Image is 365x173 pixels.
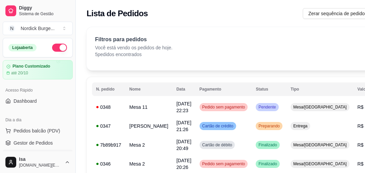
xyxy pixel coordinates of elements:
[8,25,15,32] span: N
[176,139,191,151] span: [DATE] 20:49
[125,82,172,96] th: Nome
[14,98,37,104] span: Dashboard
[201,142,234,148] span: Cartão de débito
[13,64,50,69] article: Plano Customizado
[201,123,235,129] span: Cartão de crédito
[292,123,309,129] span: Entrega
[96,104,121,110] div: 0348
[14,140,53,146] span: Gestor de Pedidos
[196,82,252,96] th: Pagamento
[19,163,62,168] span: [DOMAIN_NAME][EMAIL_ADDRESS][DOMAIN_NAME]
[92,82,125,96] th: N. pedido
[3,22,73,35] button: Select a team
[125,135,172,154] td: Mesa 2
[3,60,73,79] a: Plano Customizadoaté 20/10
[292,104,348,110] span: Mesa/[GEOGRAPHIC_DATA]
[252,82,287,96] th: Status
[3,3,73,19] a: DiggySistema de Gestão
[292,161,348,167] span: Mesa/[GEOGRAPHIC_DATA]
[3,125,73,136] button: Pedidos balcão (PDV)
[96,123,121,129] div: 0347
[19,11,70,17] span: Sistema de Gestão
[176,158,191,170] span: [DATE] 20:26
[95,44,173,51] p: Você está vendo os pedidos de hoje.
[95,51,173,58] p: 5 pedidos encontrados
[125,117,172,135] td: [PERSON_NAME]
[14,127,60,134] span: Pedidos balcão (PDV)
[257,123,281,129] span: Preparando
[21,25,54,32] div: Nordick Burge ...
[95,35,173,44] p: Filtros para pedidos
[3,85,73,96] div: Acesso Rápido
[257,161,278,167] span: Finalizado
[87,8,148,19] h2: Lista de Pedidos
[3,150,73,160] a: Lista de Pedidos
[3,115,73,125] div: Dia a dia
[292,142,348,148] span: Mesa/[GEOGRAPHIC_DATA]
[19,5,70,11] span: Diggy
[176,120,191,132] span: [DATE] 21:26
[11,70,28,76] article: até 20/10
[172,82,195,96] th: Data
[8,44,37,51] div: Loja aberta
[96,160,121,167] div: 0346
[125,98,172,117] td: Mesa 11
[201,161,247,167] span: Pedido sem pagamento
[19,156,62,163] span: Isa
[257,104,277,110] span: Pendente
[3,96,73,106] a: Dashboard
[96,142,121,148] div: 7b89b917
[257,142,278,148] span: Finalizado
[176,101,191,113] span: [DATE] 22:23
[3,138,73,148] a: Gestor de Pedidos
[3,154,73,170] button: Isa[DOMAIN_NAME][EMAIL_ADDRESS][DOMAIN_NAME]
[201,104,247,110] span: Pedido sem pagamento
[287,82,353,96] th: Tipo
[52,44,67,52] button: Alterar Status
